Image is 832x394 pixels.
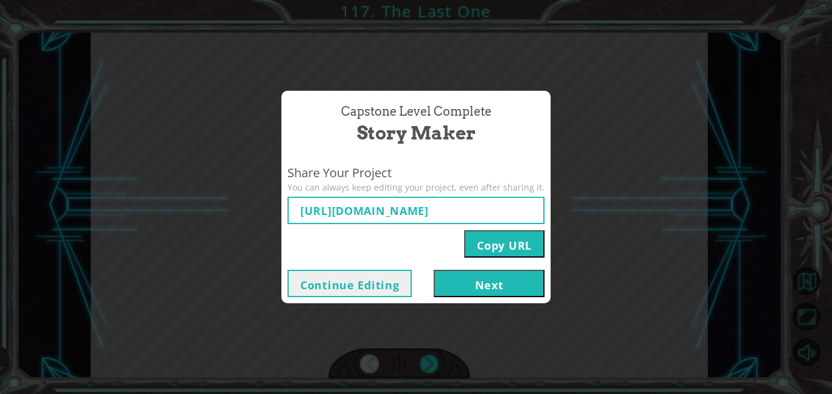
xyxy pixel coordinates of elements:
button: Copy URL [464,230,545,258]
span: Capstone Level Complete [341,103,492,121]
span: Story Maker [357,120,476,146]
button: Continue Editing [287,270,412,297]
span: Share Your Project [287,164,545,182]
button: Next [434,270,545,297]
span: You can always keep editing your project, even after sharing it. [287,181,545,194]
